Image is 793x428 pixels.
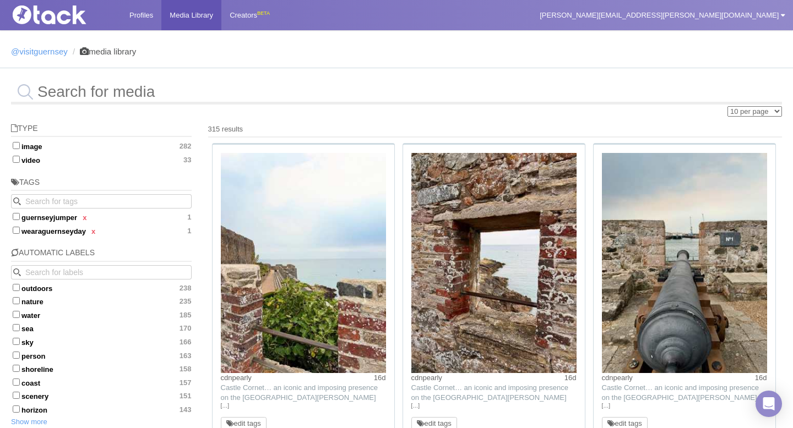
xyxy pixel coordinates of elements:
label: water [11,309,192,320]
span: 170 [180,324,192,333]
span: 163 [180,352,192,360]
a: x [83,213,86,222]
span: 158 [180,365,192,374]
a: edit tags [607,419,642,427]
label: sea [11,322,192,333]
input: video33 [13,156,20,163]
a: edit tags [417,419,452,427]
div: 315 results [208,124,783,134]
input: water185 [13,311,20,318]
input: guernseyjumperx 1 [13,213,20,220]
svg: Search [13,268,21,276]
input: shoreline158 [13,365,20,372]
input: coast157 [13,378,20,386]
a: […] [602,401,767,411]
input: scenery151 [13,392,20,399]
label: sky [11,336,192,347]
label: wearaguernseyday [11,225,192,236]
time: Posted: 19/08/2025, 09:34:12 [374,373,386,383]
input: sky166 [13,338,20,345]
input: Search for media [11,79,782,105]
h5: Tags [11,178,192,191]
img: Image may contain: weapon, mortar shell, artillery, cannon, architecture, building, castle, fortr... [602,153,767,373]
svg: Search [13,197,21,205]
a: @visitguernsey [11,47,68,56]
input: person163 [13,352,20,359]
span: 235 [180,297,192,306]
a: […] [411,401,577,411]
time: Posted: 19/08/2025, 09:34:12 [564,373,577,383]
span: 143 [180,405,192,414]
a: edit tags [226,419,261,427]
div: BETA [257,8,270,19]
span: 33 [183,156,191,164]
input: outdoors238 [13,284,20,291]
input: horizon143 [13,405,20,413]
a: cdnpearly [411,374,442,382]
time: Posted: 19/08/2025, 09:34:12 [755,373,767,383]
a: cdnpearly [221,374,252,382]
input: sea170 [13,324,20,331]
img: Tack [8,6,118,24]
button: Search [11,265,25,279]
span: 1 [187,227,191,235]
a: cdnpearly [602,374,633,382]
img: Image may contain: horizon, nature, outdoors, sky, summer, scenery, rock, herbal, herbs, plant, a... [221,153,386,373]
span: 166 [180,338,192,347]
span: 185 [180,311,192,320]
span: 282 [180,142,192,151]
label: guernseyjumper [11,211,192,222]
label: person [11,350,192,361]
div: Open Intercom Messenger [756,391,782,417]
label: coast [11,377,192,388]
label: scenery [11,390,192,401]
span: Castle Cornet… an iconic and imposing presence on the [GEOGRAPHIC_DATA][PERSON_NAME] #guernsey vi... [221,383,378,411]
img: Image may contain: home damage, window - broken, brick, rock, nature, outdoors, architecture, bui... [411,153,577,373]
label: shoreline [11,363,192,374]
span: Castle Cornet… an iconic and imposing presence on the [GEOGRAPHIC_DATA][PERSON_NAME] #guernsey vi... [602,383,759,411]
input: image282 [13,142,20,149]
span: 151 [180,392,192,400]
input: wearaguernseydayx 1 [13,227,20,234]
input: nature235 [13,297,20,304]
label: video [11,154,192,165]
input: Search for labels [11,265,192,279]
span: 157 [180,378,192,387]
span: 238 [180,284,192,293]
h5: Automatic Labels [11,249,192,261]
span: 1 [187,213,191,222]
input: Search for tags [11,194,192,208]
li: media library [70,47,136,57]
a: x [91,227,95,235]
a: […] [221,401,386,411]
label: outdoors [11,282,192,293]
label: horizon [11,404,192,415]
label: nature [11,295,192,306]
label: image [11,140,192,151]
span: Castle Cornet… an iconic and imposing presence on the [GEOGRAPHIC_DATA][PERSON_NAME] #guernsey vi... [411,383,568,411]
a: Show more [11,418,47,426]
button: Search [11,194,25,208]
h5: Type [11,124,192,137]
